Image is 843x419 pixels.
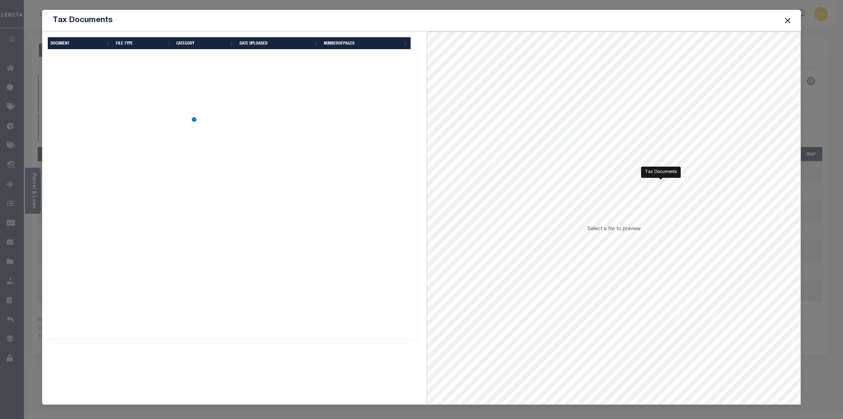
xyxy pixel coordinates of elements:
[237,37,321,49] th: Date Uploaded
[174,37,236,49] th: CATEGORY
[113,37,174,49] th: FILE TYPE
[48,37,113,49] th: DOCUMENT
[321,37,411,49] th: NumberOfPages
[641,166,681,178] div: Tax Documents
[587,227,641,232] span: Select a file to preview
